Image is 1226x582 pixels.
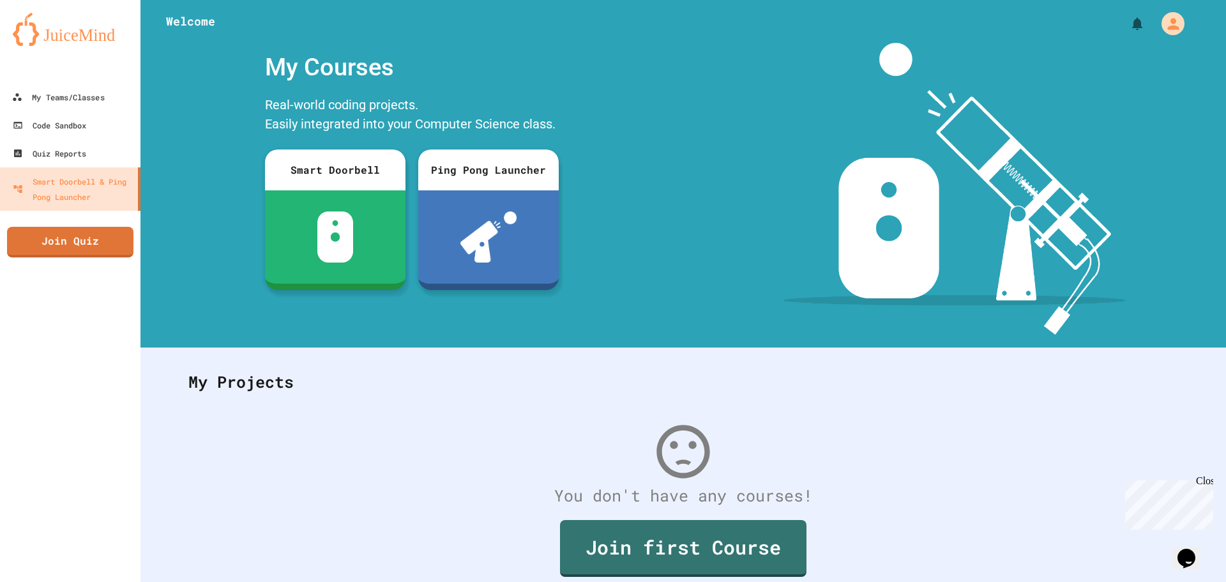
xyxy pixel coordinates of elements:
[1172,531,1213,569] iframe: chat widget
[259,43,565,92] div: My Courses
[1148,9,1188,38] div: My Account
[783,43,1126,335] img: banner-image-my-projects.png
[13,118,86,133] div: Code Sandbox
[317,211,354,263] img: sdb-white.svg
[13,146,86,161] div: Quiz Reports
[12,89,105,105] div: My Teams/Classes
[265,149,405,190] div: Smart Doorbell
[259,92,565,140] div: Real-world coding projects. Easily integrated into your Computer Science class.
[1106,13,1148,34] div: My Notifications
[1120,475,1213,530] iframe: chat widget
[7,227,133,257] a: Join Quiz
[13,174,133,204] div: Smart Doorbell & Ping Pong Launcher
[460,211,517,263] img: ppl-with-ball.png
[560,520,806,577] a: Join first Course
[5,5,88,81] div: Chat with us now!Close
[176,484,1191,508] div: You don't have any courses!
[13,13,128,46] img: logo-orange.svg
[418,149,559,190] div: Ping Pong Launcher
[176,357,1191,407] div: My Projects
